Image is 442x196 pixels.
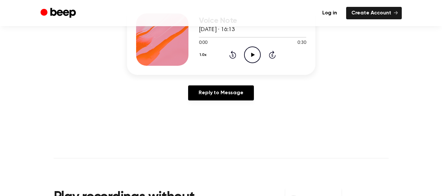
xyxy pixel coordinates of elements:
button: 1.0x [199,49,209,61]
span: [DATE] · 16:13 [199,27,235,33]
a: Reply to Message [188,85,254,100]
a: Beep [41,7,78,20]
span: 0:00 [199,40,207,46]
a: Log in [317,7,342,19]
span: 0:30 [297,40,306,46]
a: Create Account [346,7,402,19]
